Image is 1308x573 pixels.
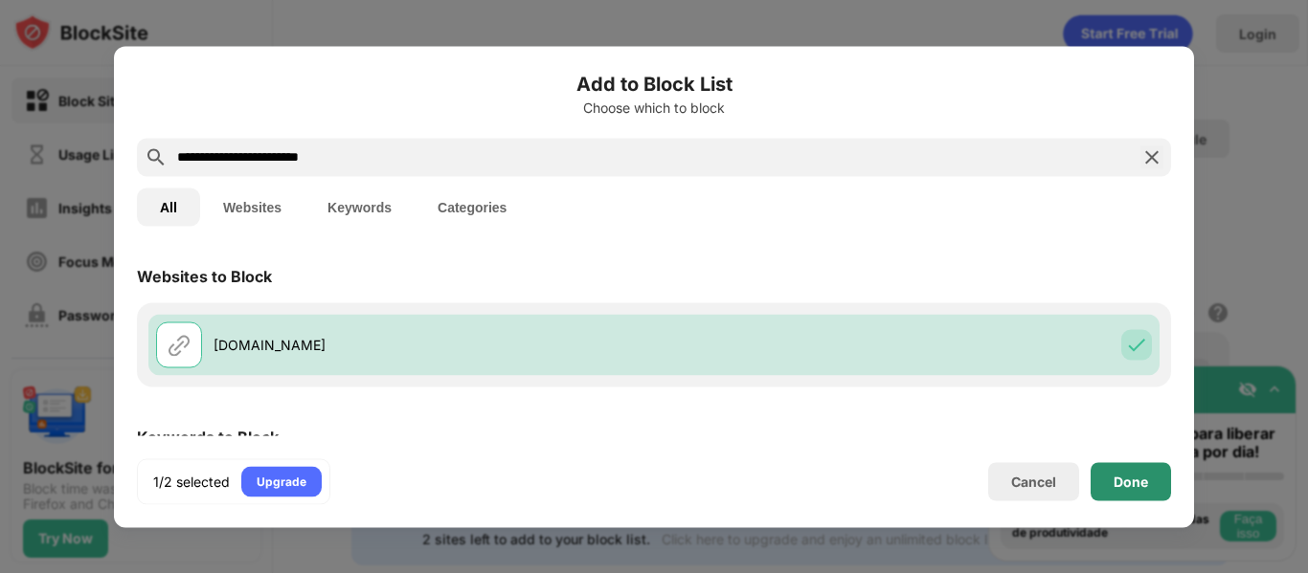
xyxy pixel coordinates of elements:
div: Upgrade [257,472,306,491]
button: All [137,187,200,226]
div: 1/2 selected [153,472,230,491]
h6: Add to Block List [137,69,1171,98]
div: Cancel [1011,474,1056,490]
button: Websites [200,187,304,226]
div: Websites to Block [137,266,272,285]
div: Done [1114,474,1148,489]
img: search-close [1140,145,1163,168]
div: [DOMAIN_NAME] [214,335,654,355]
div: Keywords to Block [137,427,279,446]
button: Categories [415,187,530,226]
div: Choose which to block [137,99,1171,115]
button: Keywords [304,187,415,226]
img: url.svg [168,333,191,356]
img: search.svg [145,145,168,168]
